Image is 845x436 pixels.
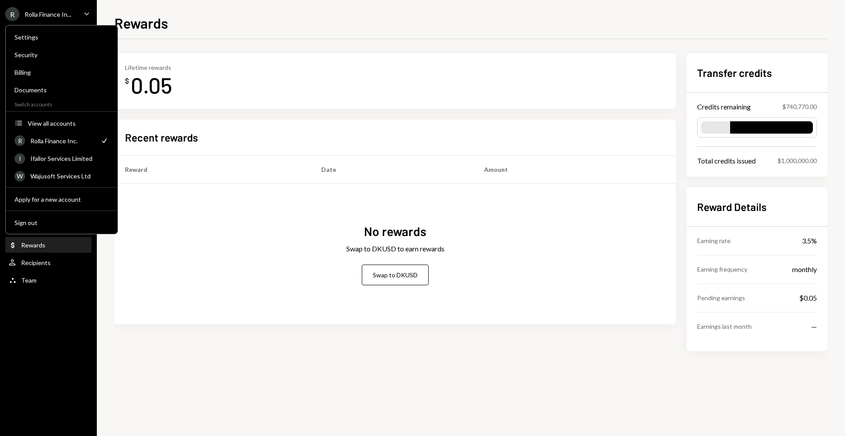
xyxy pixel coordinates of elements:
div: $1,000,000.00 [778,156,817,165]
div: Wajusoft Services Ltd [30,172,109,180]
div: Team [21,276,37,284]
div: Documents [15,86,109,94]
div: $ [125,76,129,85]
div: — [811,321,817,332]
div: 3.5% [802,236,817,246]
div: Credits remaining [697,102,751,112]
div: Swap to DKUSD to earn rewards [346,243,445,254]
div: Recipients [21,259,51,266]
button: View all accounts [9,116,114,131]
h1: Rewards [114,14,168,32]
div: Switch accounts [6,99,118,108]
div: Ifallor Services Limited [30,155,109,162]
th: Date [311,156,474,184]
div: Lifetime rewards [125,64,172,71]
div: Security [15,51,109,58]
div: $740,770.00 [783,102,817,111]
div: Rolla Finance In... [25,11,71,18]
div: W [15,171,25,182]
button: Swap to DKUSD [362,265,429,285]
div: View all accounts [28,120,109,127]
th: Reward [114,156,311,184]
div: Billing [15,69,109,76]
div: Earnings last month [697,322,752,331]
div: Rolla Finance Inc. [30,137,95,145]
div: I [15,153,25,164]
button: Sign out [9,215,114,231]
a: Security [9,47,114,62]
h2: Reward Details [697,200,817,214]
div: Apply for a new account [15,196,109,203]
div: Total credits issued [697,156,756,166]
div: Pending earnings [697,293,745,302]
div: Rewards [21,241,45,249]
h2: Recent rewards [125,130,198,145]
a: Rewards [5,237,92,253]
div: Sign out [15,219,109,226]
th: Amount [474,156,676,184]
div: monthly [792,264,817,275]
a: Team [5,272,92,288]
a: Settings [9,29,114,45]
div: $0.05 [799,293,817,303]
div: Earning frequency [697,265,747,274]
div: Settings [15,33,109,41]
div: Earning rate [697,236,731,245]
div: R [5,7,19,21]
div: 0.05 [131,71,172,99]
a: WWajusoft Services Ltd [9,168,114,184]
h2: Transfer credits [697,65,817,80]
button: Apply for a new account [9,192,114,207]
div: R [15,135,25,146]
a: Recipients [5,254,92,270]
a: IIfallor Services Limited [9,150,114,166]
a: Documents [9,82,114,98]
a: Billing [9,64,114,80]
div: No rewards [364,223,426,240]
